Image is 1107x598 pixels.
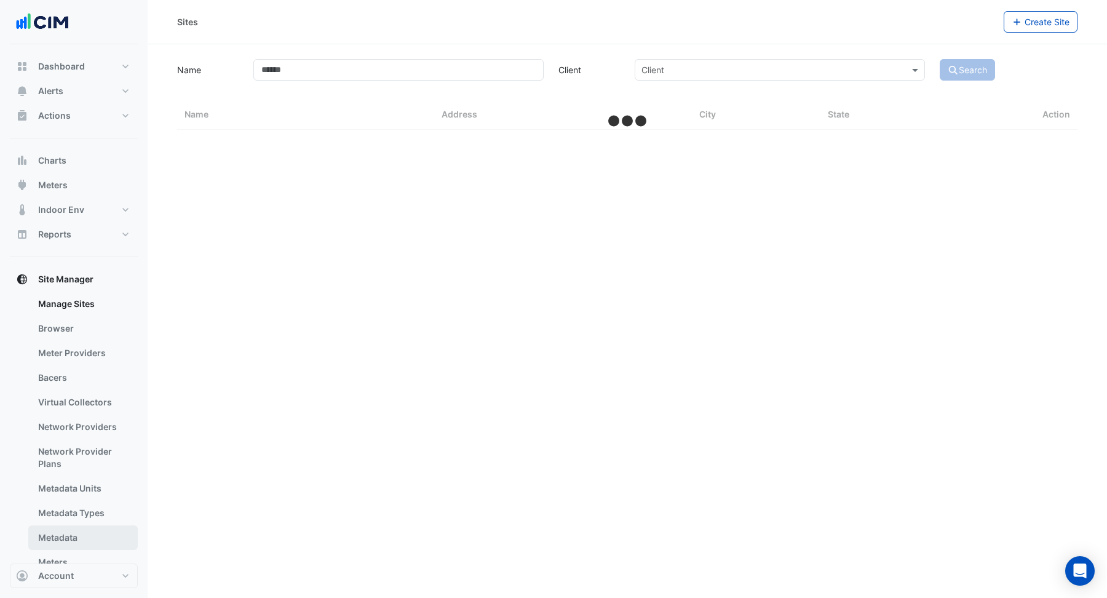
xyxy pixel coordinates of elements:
span: Dashboard [38,60,85,73]
button: Reports [10,222,138,247]
span: Action [1042,108,1070,122]
a: Metadata Types [28,501,138,525]
button: Account [10,564,138,588]
app-icon: Actions [16,110,28,122]
app-icon: Charts [16,154,28,167]
app-icon: Meters [16,179,28,191]
button: Charts [10,148,138,173]
a: Metadata Units [28,476,138,501]
button: Meters [10,173,138,197]
label: Client [551,59,627,81]
button: Actions [10,103,138,128]
a: Meter Providers [28,341,138,365]
span: Create Site [1025,17,1069,27]
span: Account [38,570,74,582]
span: Address [442,109,477,119]
a: Meters [28,550,138,575]
span: Actions [38,110,71,122]
span: Site Manager [38,273,93,285]
span: Charts [38,154,66,167]
a: Network Providers [28,415,138,439]
button: Site Manager [10,267,138,292]
a: Bacers [28,365,138,390]
label: Name [170,59,246,81]
div: Sites [177,15,198,28]
button: Dashboard [10,54,138,79]
a: Network Provider Plans [28,439,138,476]
app-icon: Dashboard [16,60,28,73]
a: Virtual Collectors [28,390,138,415]
app-icon: Indoor Env [16,204,28,216]
span: City [699,109,716,119]
span: Indoor Env [38,204,84,216]
button: Alerts [10,79,138,103]
a: Metadata [28,525,138,550]
span: State [828,109,849,119]
img: Company Logo [15,10,70,34]
span: Alerts [38,85,63,97]
span: Name [184,109,208,119]
span: Meters [38,179,68,191]
div: Open Intercom Messenger [1065,556,1095,586]
span: Reports [38,228,71,241]
button: Create Site [1004,11,1078,33]
button: Indoor Env [10,197,138,222]
app-icon: Reports [16,228,28,241]
app-icon: Alerts [16,85,28,97]
app-icon: Site Manager [16,273,28,285]
a: Browser [28,316,138,341]
a: Manage Sites [28,292,138,316]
